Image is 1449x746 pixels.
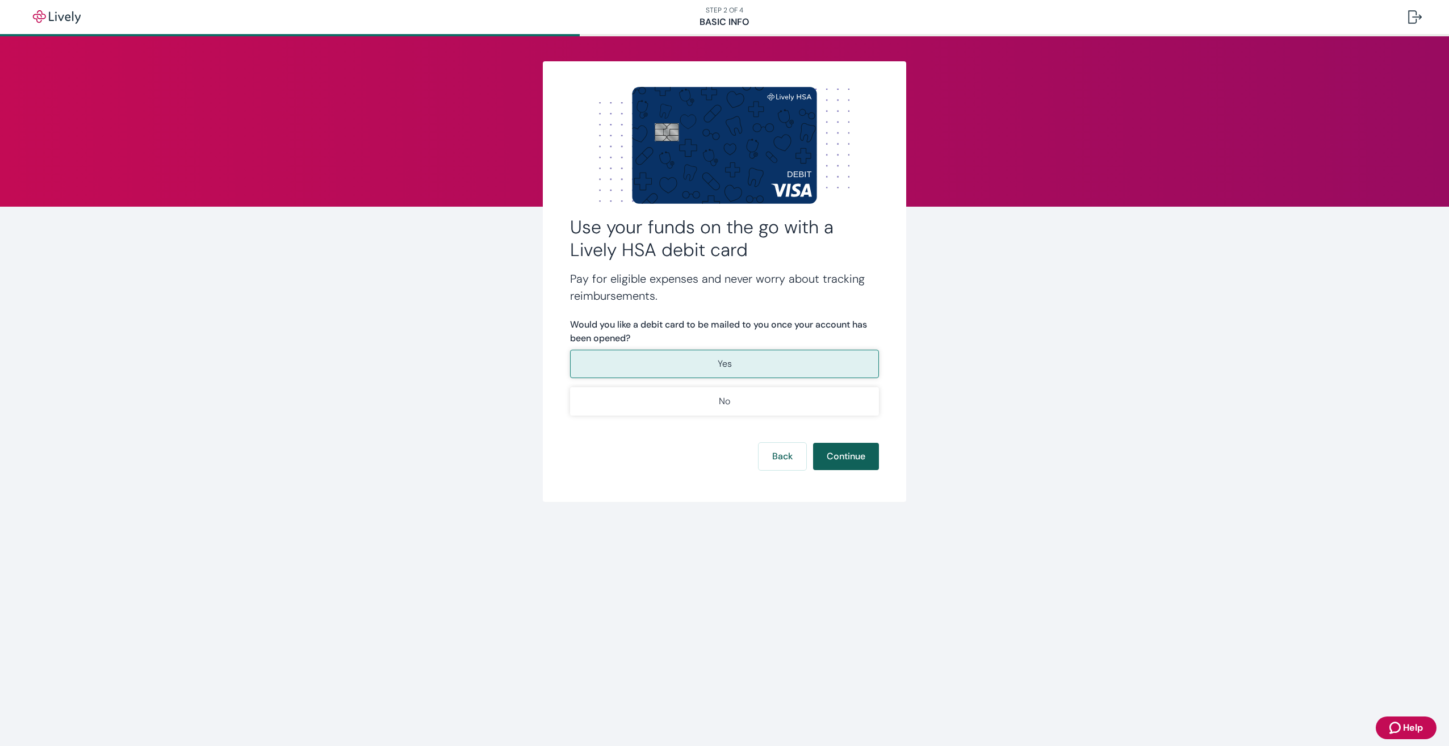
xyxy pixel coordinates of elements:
[1403,721,1423,735] span: Help
[718,357,732,371] p: Yes
[632,87,817,203] img: Debit card
[813,443,879,470] button: Continue
[25,10,89,24] img: Lively
[759,443,806,470] button: Back
[1399,3,1431,31] button: Log out
[570,350,879,378] button: Yes
[570,318,879,345] label: Would you like a debit card to be mailed to you once your account has been opened?
[719,395,730,408] p: No
[570,89,879,202] img: Dot background
[570,387,879,416] button: No
[570,270,879,304] h4: Pay for eligible expenses and never worry about tracking reimbursements.
[1389,721,1403,735] svg: Zendesk support icon
[1376,716,1437,739] button: Zendesk support iconHelp
[570,216,879,261] h2: Use your funds on the go with a Lively HSA debit card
